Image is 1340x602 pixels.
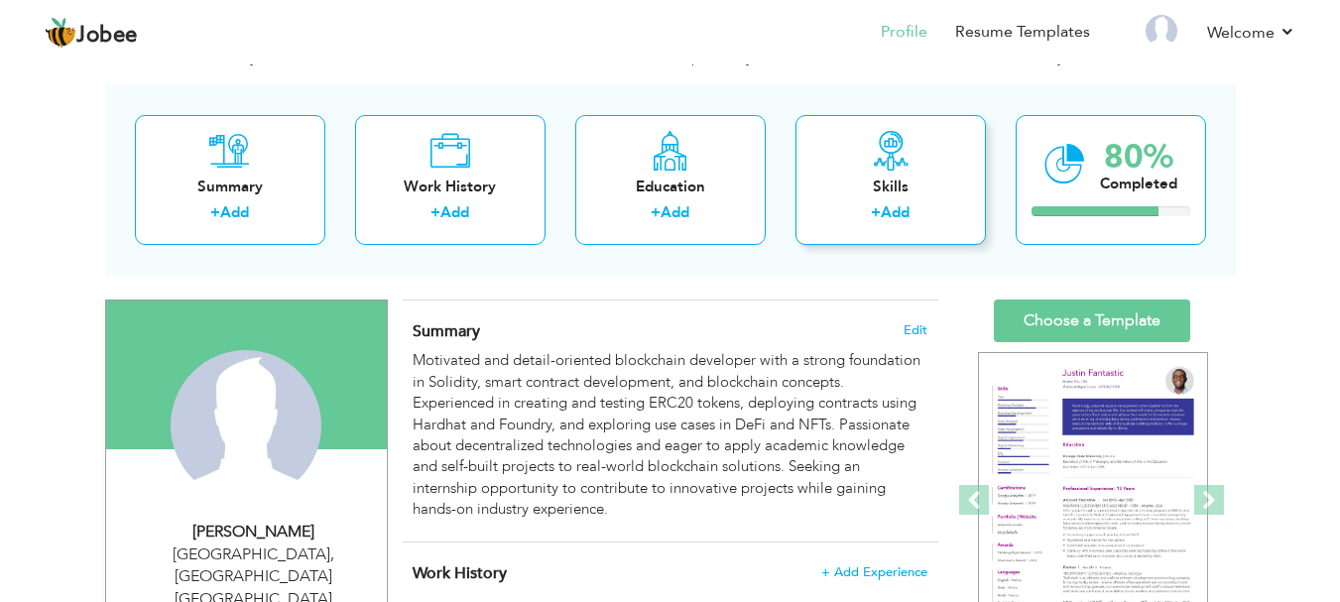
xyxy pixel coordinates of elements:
[811,177,970,197] div: Skills
[180,45,195,69] strong: 1.
[1207,21,1295,45] a: Welcome
[1146,15,1177,47] img: Profile Img
[651,202,661,223] label: +
[200,48,407,67] span: Fill out your information below.
[994,300,1190,342] a: Choose a Template
[45,17,138,49] a: Jobee
[514,45,530,69] strong: 2.
[955,21,1090,44] a: Resume Templates
[881,202,910,222] a: Add
[821,565,927,579] span: + Add Experience
[151,177,309,197] div: Summary
[904,323,927,337] span: Edit
[591,177,750,197] div: Education
[535,48,827,67] span: Choose the resume template of your choice!
[661,202,689,222] a: Add
[413,562,507,584] span: Work History
[171,350,321,501] img: Hamza Javed
[210,202,220,223] label: +
[871,202,881,223] label: +
[45,17,76,49] img: jobee.io
[220,202,249,222] a: Add
[881,21,927,44] a: Profile
[371,177,530,197] div: Work History
[440,202,469,222] a: Add
[76,25,138,47] span: Jobee
[928,48,1186,67] span: Download or share your resume online.
[413,350,926,520] div: Motivated and detail-oriented blockchain developer with a strong foundation in Solidity, smart co...
[1100,174,1177,194] div: Completed
[908,45,923,69] strong: 3.
[1100,141,1177,174] div: 80%
[413,321,926,341] h4: Adding a summary is a quick and easy way to highlight your experience and interests.
[413,563,926,583] h4: This helps to show the companies you have worked for.
[121,521,387,543] div: [PERSON_NAME]
[430,202,440,223] label: +
[413,320,480,342] span: Summary
[330,543,334,565] span: ,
